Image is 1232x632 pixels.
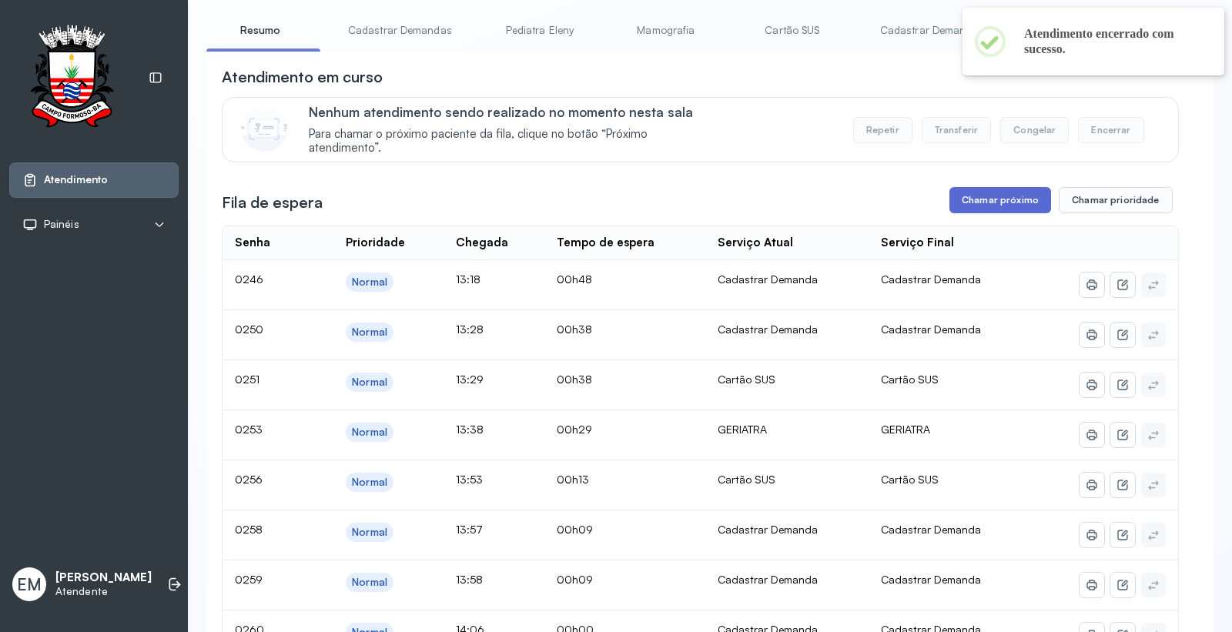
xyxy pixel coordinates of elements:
div: Normal [352,476,387,489]
div: Cadastrar Demanda [718,523,856,537]
button: Congelar [1000,117,1069,143]
span: Para chamar o próximo paciente da fila, clique no botão “Próximo atendimento”. [309,127,716,156]
a: Cadastrar Demanda [865,18,994,43]
span: Cadastrar Demanda [881,273,981,286]
span: 00h09 [557,523,593,536]
div: Normal [352,276,387,289]
div: Cartão SUS [718,473,856,487]
div: Normal [352,376,387,389]
button: Transferir [922,117,992,143]
div: Normal [352,526,387,539]
span: 0256 [235,473,263,486]
img: Logotipo do estabelecimento [16,25,127,132]
span: 00h09 [557,573,593,586]
span: 13:53 [456,473,483,486]
span: Cadastrar Demanda [881,573,981,586]
span: 0258 [235,523,263,536]
h2: Atendimento encerrado com sucesso. [1024,26,1200,57]
span: Cadastrar Demanda [881,523,981,536]
a: Cartão SUS [738,18,846,43]
span: 00h29 [557,423,592,436]
img: Imagem de CalloutCard [241,105,287,152]
span: Cadastrar Demanda [881,323,981,336]
h3: Fila de espera [222,192,323,213]
span: 00h13 [557,473,589,486]
span: 13:38 [456,423,484,436]
div: Cartão SUS [718,373,856,386]
div: Senha [235,236,270,250]
span: 13:58 [456,573,483,586]
a: Mamografia [612,18,720,43]
div: GERIATRA [718,423,856,436]
span: 13:18 [456,273,480,286]
button: Encerrar [1078,117,1143,143]
a: Pediatra Eleny [486,18,594,43]
div: Normal [352,326,387,339]
span: 0246 [235,273,263,286]
button: Chamar prioridade [1059,187,1173,213]
span: 00h38 [557,373,592,386]
a: Cadastrar Demandas [333,18,467,43]
span: 13:57 [456,523,483,536]
p: [PERSON_NAME] [55,570,152,585]
div: Serviço Atual [718,236,793,250]
span: Painéis [44,218,79,231]
div: Cadastrar Demanda [718,573,856,587]
button: Chamar próximo [949,187,1051,213]
span: 0253 [235,423,263,436]
span: 00h38 [557,323,592,336]
div: Prioridade [346,236,405,250]
button: Repetir [853,117,912,143]
p: Atendente [55,585,152,598]
span: 0251 [235,373,259,386]
span: 0250 [235,323,263,336]
div: Chegada [456,236,508,250]
a: Resumo [206,18,314,43]
span: 13:29 [456,373,484,386]
p: Nenhum atendimento sendo realizado no momento nesta sala [309,104,716,120]
div: Cadastrar Demanda [718,323,856,336]
span: Cartão SUS [881,473,939,486]
div: Tempo de espera [557,236,654,250]
span: 0259 [235,573,263,586]
div: Normal [352,426,387,439]
div: Serviço Final [881,236,954,250]
span: 00h48 [557,273,592,286]
span: Atendimento [44,173,108,186]
div: Cadastrar Demanda [718,273,856,286]
span: GERIATRA [881,423,930,436]
span: 13:28 [456,323,484,336]
h3: Atendimento em curso [222,66,383,88]
a: Atendimento [22,172,166,188]
div: Normal [352,576,387,589]
span: Cartão SUS [881,373,939,386]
